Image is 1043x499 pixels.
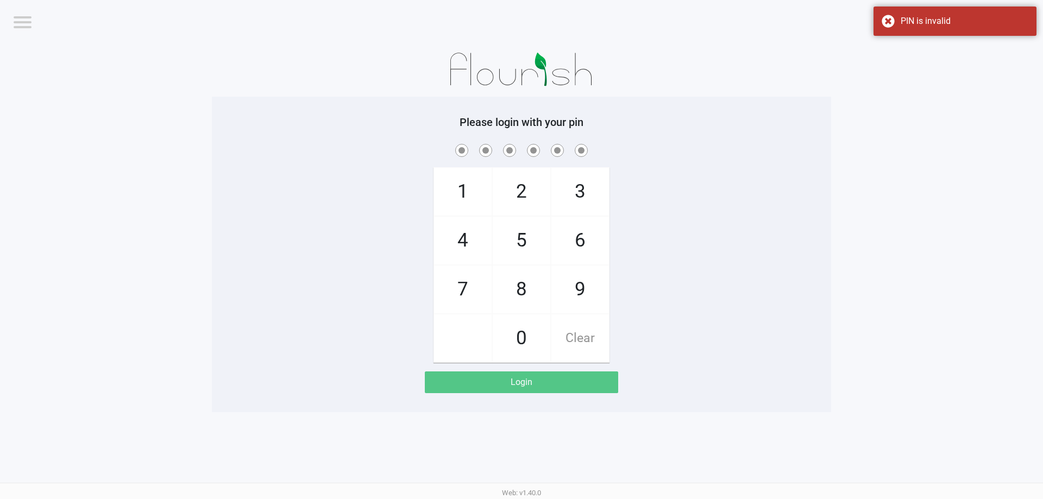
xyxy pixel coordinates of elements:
span: 3 [551,168,609,216]
span: Clear [551,314,609,362]
span: 4 [434,217,492,264]
span: 5 [493,217,550,264]
span: Web: v1.40.0 [502,489,541,497]
span: 6 [551,217,609,264]
h5: Please login with your pin [220,116,823,129]
span: 7 [434,266,492,313]
span: 8 [493,266,550,313]
span: 1 [434,168,492,216]
span: 2 [493,168,550,216]
span: 9 [551,266,609,313]
span: 0 [493,314,550,362]
div: PIN is invalid [901,15,1028,28]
